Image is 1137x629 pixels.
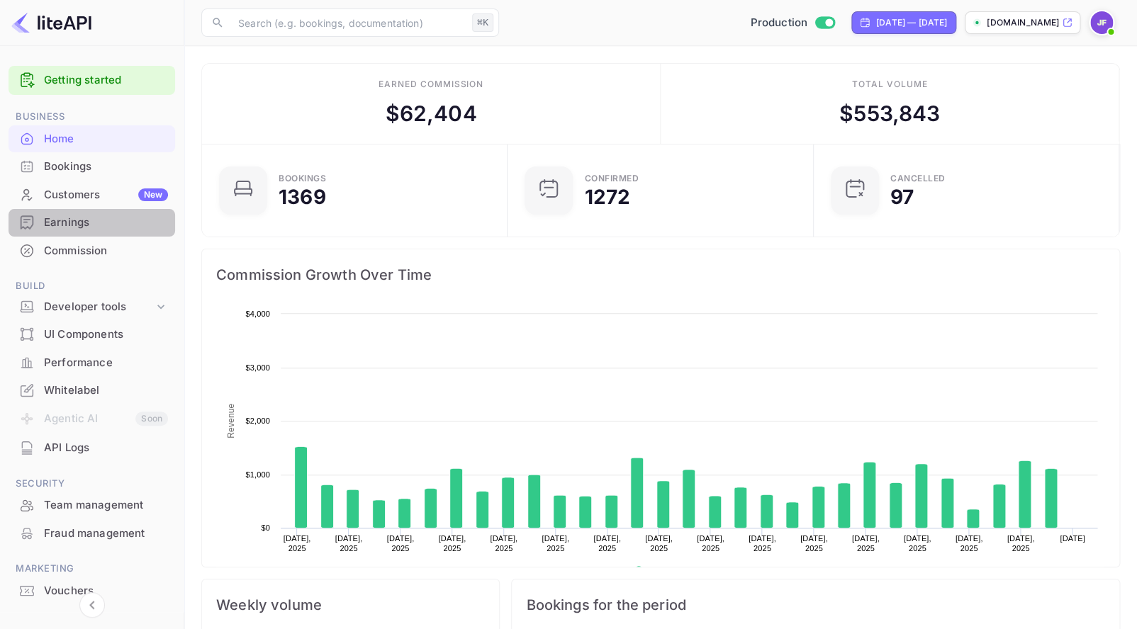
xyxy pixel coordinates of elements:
[245,310,270,318] text: $4,000
[750,15,807,31] span: Production
[542,534,569,552] text: [DATE], 2025
[852,78,928,91] div: Total volume
[279,174,326,183] div: Bookings
[44,327,168,343] div: UI Components
[852,534,880,552] text: [DATE], 2025
[44,440,168,456] div: API Logs
[9,181,175,208] a: CustomersNew
[9,434,175,460] a: API Logs
[9,321,175,348] div: UI Components
[9,125,175,152] a: Home
[44,159,168,175] div: Bookings
[44,583,168,599] div: Vouchers
[9,349,175,375] a: Performance
[9,377,175,404] div: Whitelabel
[1090,11,1113,34] img: Jenny Frimer
[9,295,175,319] div: Developer tools
[44,355,168,371] div: Performance
[584,174,639,183] div: Confirmed
[851,11,956,34] div: Click to change the date range period
[245,363,270,372] text: $3,000
[839,98,940,130] div: $ 553,843
[9,66,175,95] div: Getting started
[9,237,175,265] div: Commission
[876,16,947,29] div: [DATE] — [DATE]
[9,153,175,181] div: Bookings
[44,526,168,542] div: Fraud management
[9,349,175,377] div: Performance
[245,470,270,479] text: $1,000
[284,534,311,552] text: [DATE], 2025
[1007,534,1034,552] text: [DATE], 2025
[9,561,175,577] span: Marketing
[335,534,363,552] text: [DATE], 2025
[9,153,175,179] a: Bookings
[385,98,476,130] div: $ 62,404
[584,187,630,207] div: 1272
[9,492,175,518] a: Team management
[9,577,175,603] a: Vouchers
[890,174,946,183] div: CANCELLED
[593,534,621,552] text: [DATE], 2025
[648,566,684,576] text: Revenue
[9,278,175,294] span: Build
[645,534,673,552] text: [DATE], 2025
[44,131,168,147] div: Home
[526,594,1105,616] span: Bookings for the period
[472,13,493,32] div: ⌘K
[387,534,415,552] text: [DATE], 2025
[9,520,175,548] div: Fraud management
[9,434,175,462] div: API Logs
[9,476,175,492] span: Security
[9,492,175,519] div: Team management
[890,187,914,207] div: 97
[9,209,175,235] a: Earnings
[9,125,175,153] div: Home
[44,497,168,514] div: Team management
[9,109,175,125] span: Business
[438,534,466,552] text: [DATE], 2025
[749,534,776,552] text: [DATE], 2025
[9,577,175,605] div: Vouchers
[216,594,485,616] span: Weekly volume
[1060,534,1085,543] text: [DATE]
[44,299,154,315] div: Developer tools
[44,187,168,203] div: Customers
[44,215,168,231] div: Earnings
[697,534,724,552] text: [DATE], 2025
[279,187,326,207] div: 1369
[9,520,175,546] a: Fraud management
[987,16,1059,29] p: [DOMAIN_NAME]
[490,534,517,552] text: [DATE], 2025
[904,534,931,552] text: [DATE], 2025
[226,403,236,438] text: Revenue
[11,11,91,34] img: LiteAPI logo
[216,263,1105,286] span: Commission Growth Over Time
[261,523,270,532] text: $0
[245,416,270,425] text: $2,000
[44,243,168,259] div: Commission
[800,534,828,552] text: [DATE], 2025
[744,15,840,31] div: Switch to Sandbox mode
[79,592,105,618] button: Collapse navigation
[138,188,168,201] div: New
[9,321,175,347] a: UI Components
[44,72,168,89] a: Getting started
[9,181,175,209] div: CustomersNew
[9,209,175,237] div: Earnings
[956,534,983,552] text: [DATE], 2025
[230,8,466,37] input: Search (e.g. bookings, documentation)
[379,78,483,91] div: Earned commission
[44,382,168,399] div: Whitelabel
[9,237,175,263] a: Commission
[9,377,175,403] a: Whitelabel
